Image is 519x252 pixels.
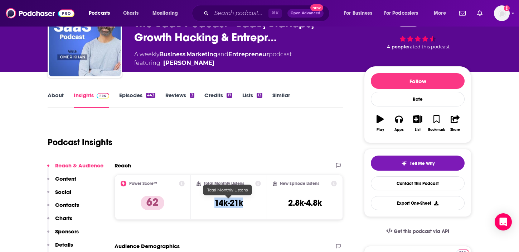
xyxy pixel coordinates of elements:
a: Marketing [186,51,217,58]
a: Contact This Podcast [371,176,465,190]
span: Open Advanced [291,11,320,15]
h2: Total Monthly Listens [204,181,244,186]
button: open menu [84,8,119,19]
a: Credits17 [204,92,232,108]
h3: 14k-21k [214,198,243,208]
p: Contacts [55,201,79,208]
p: Social [55,189,71,195]
div: Bookmark [428,128,445,132]
h2: Power Score™ [129,181,157,186]
h1: Podcast Insights [48,137,112,148]
button: List [408,110,427,136]
img: tell me why sparkle [401,161,407,166]
button: Show profile menu [494,5,510,21]
button: open menu [147,8,187,19]
span: Get this podcast via API [394,228,449,234]
button: Export One-Sheet [371,196,465,210]
span: featuring [134,59,292,67]
div: Open Intercom Messenger [495,213,512,230]
a: Charts [118,8,143,19]
div: 62 4 peoplerated this podcast [364,10,471,54]
div: 13 [257,93,262,98]
span: Tell Me Why [410,161,435,166]
a: Similar [272,92,290,108]
div: Share [450,128,460,132]
button: Sponsors [47,228,79,241]
button: Reach & Audience [47,162,103,175]
button: Open AdvancedNew [287,9,324,18]
img: User Profile [494,5,510,21]
button: Content [47,175,76,189]
div: A weekly podcast [134,50,292,67]
p: Charts [55,215,72,222]
h3: 2.8k-4.8k [288,198,322,208]
h2: Reach [115,162,131,169]
div: Play [377,128,384,132]
button: Follow [371,73,465,89]
span: For Podcasters [384,8,418,18]
div: 17 [227,93,232,98]
h2: Audience Demographics [115,243,180,249]
div: Search podcasts, credits, & more... [199,5,336,22]
button: Play [371,110,389,136]
button: Charts [47,215,72,228]
a: Show notifications dropdown [474,7,485,19]
div: Rate [371,92,465,106]
p: Reach & Audience [55,162,103,169]
a: InsightsPodchaser Pro [74,92,109,108]
span: Total Monthly Listens [207,187,248,192]
a: Lists13 [242,92,262,108]
a: Entrepreneur [228,51,269,58]
span: , [185,51,186,58]
img: Podchaser - Follow, Share and Rate Podcasts [6,6,74,20]
button: Contacts [47,201,79,215]
input: Search podcasts, credits, & more... [212,8,268,19]
span: ⌘ K [268,9,282,18]
p: Details [55,241,73,248]
span: For Business [344,8,372,18]
div: [PERSON_NAME] [163,59,214,67]
p: Content [55,175,76,182]
span: Monitoring [152,8,178,18]
img: The SaaS Podcast - SaaS, Startups, Growth Hacking & Entrepreneurship [49,5,121,76]
a: Get this podcast via API [380,223,455,240]
img: Podchaser Pro [97,93,109,99]
h2: New Episode Listens [280,181,319,186]
button: Apps [389,110,408,136]
svg: Add a profile image [504,5,510,11]
a: Reviews3 [165,92,194,108]
span: New [310,4,323,11]
button: tell me why sparkleTell Me Why [371,156,465,171]
span: Podcasts [89,8,110,18]
a: Show notifications dropdown [456,7,469,19]
button: open menu [339,8,381,19]
button: open menu [429,8,455,19]
div: 3 [190,93,194,98]
div: 443 [146,93,155,98]
a: Business [159,51,185,58]
span: Charts [123,8,139,18]
button: Bookmark [427,110,446,136]
a: Episodes443 [119,92,155,108]
button: Social [47,189,71,202]
span: More [434,8,446,18]
a: About [48,92,64,108]
span: Logged in as katiewhorton [494,5,510,21]
span: rated this podcast [408,44,450,49]
span: and [217,51,228,58]
button: Share [446,110,465,136]
p: Sponsors [55,228,79,235]
button: open menu [379,8,429,19]
p: 62 [141,196,164,210]
div: List [415,128,421,132]
span: 4 people [387,44,408,49]
div: Apps [394,128,404,132]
